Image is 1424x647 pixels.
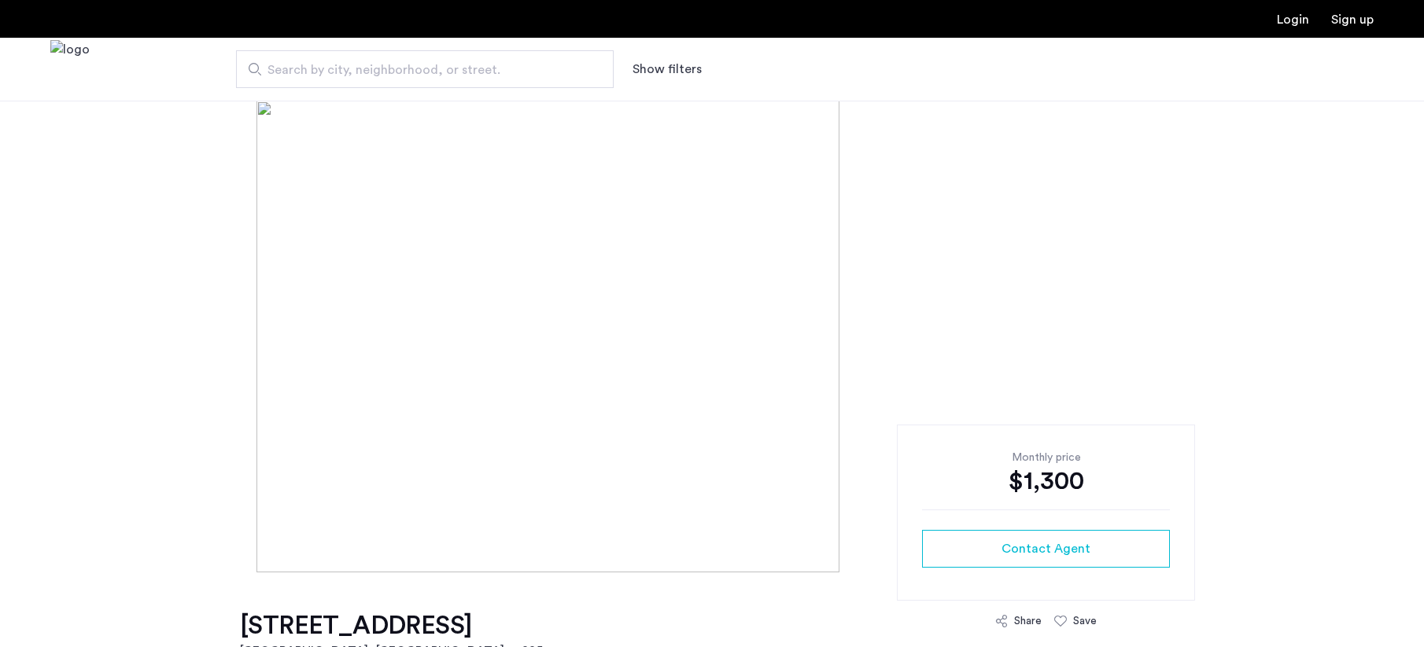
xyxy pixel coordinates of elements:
[633,60,702,79] button: Show or hide filters
[50,40,90,99] a: Cazamio Logo
[1073,613,1097,629] div: Save
[240,610,543,641] h1: [STREET_ADDRESS]
[50,40,90,99] img: logo
[1014,613,1042,629] div: Share
[922,465,1170,497] div: $1,300
[1002,539,1090,558] span: Contact Agent
[267,61,570,79] span: Search by city, neighborhood, or street.
[1277,13,1309,26] a: Login
[236,50,614,88] input: Apartment Search
[1331,13,1374,26] a: Registration
[922,450,1170,465] div: Monthly price
[256,101,1168,572] img: [object%20Object]
[922,530,1170,568] button: button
